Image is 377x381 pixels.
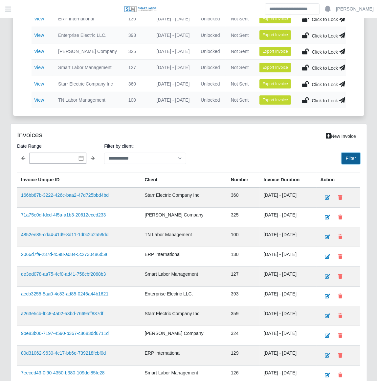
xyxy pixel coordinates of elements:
[260,267,317,287] td: [DATE] - [DATE]
[21,252,107,257] a: 2066d7fa-237d-4598-a084-5c2730486d5a
[342,153,360,164] button: Filter
[21,291,108,296] a: aecb3255-5aa0-4c83-ad85-0246a44b1621
[34,97,44,103] a: View
[123,60,151,76] td: 127
[17,142,99,150] label: Date Range
[260,247,317,267] td: [DATE] - [DATE]
[151,92,195,108] td: [DATE] - [DATE]
[312,33,338,38] span: Click to Lock
[227,247,260,267] td: 130
[21,331,109,336] a: 9be83b06-7197-4590-b367-c8683dd6711d
[34,81,44,87] a: View
[17,131,154,139] h4: Invoices
[195,43,226,59] td: Unlocked
[21,212,106,217] a: 71a75e0d-fdcd-4f5a-a1b3-20612eced233
[34,16,44,21] a: View
[227,227,260,247] td: 100
[226,11,255,27] td: Not Sent
[312,98,338,103] span: Click to Lock
[123,11,151,27] td: 130
[317,172,360,188] th: Action
[260,326,317,346] td: [DATE] - [DATE]
[260,306,317,326] td: [DATE] - [DATE]
[124,6,157,13] img: SLM Logo
[141,306,227,326] td: Starr Electric Company Inc
[53,60,123,76] td: Smart Labor Management
[141,208,227,227] td: [PERSON_NAME] Company
[141,326,227,346] td: [PERSON_NAME] Company
[141,172,227,188] th: Client
[21,350,106,356] a: 80d31062-9630-4c17-bb6e-739218fcbf0d
[227,346,260,366] td: 129
[227,188,260,208] td: 360
[21,271,106,277] a: de3ed078-aa75-4cf0-ad41-758cbf2068b3
[226,27,255,43] td: Not Sent
[141,267,227,287] td: Smart Labor Management
[260,287,317,306] td: [DATE] - [DATE]
[53,11,123,27] td: ERP International
[123,43,151,59] td: 325
[21,192,109,198] a: 166bb87b-3222-426c-baa2-47d725bbd4bd
[195,27,226,43] td: Unlocked
[259,79,291,89] button: Export Invoice
[322,131,360,142] a: New Invoice
[265,3,320,15] input: Search
[312,49,338,55] span: Click to Lock
[226,43,255,59] td: Not Sent
[312,82,338,87] span: Click to Lock
[141,247,227,267] td: ERP International
[227,287,260,306] td: 393
[195,76,226,92] td: Unlocked
[151,60,195,76] td: [DATE] - [DATE]
[259,14,291,23] button: Export Invoice
[226,60,255,76] td: Not Sent
[312,17,338,22] span: Click to Lock
[34,33,44,38] a: View
[21,232,108,237] a: 4852ee85-cda4-41d9-8d11-1d0c2b2a59dd
[259,63,291,72] button: Export Invoice
[123,27,151,43] td: 393
[21,311,103,316] a: a263e5cb-f0c8-4a02-a3bd-7669aff837df
[17,172,141,188] th: Invoice Unique ID
[259,30,291,39] button: Export Invoice
[141,346,227,366] td: ERP International
[151,76,195,92] td: [DATE] - [DATE]
[226,92,255,108] td: Not Sent
[195,92,226,108] td: Unlocked
[123,76,151,92] td: 360
[151,27,195,43] td: [DATE] - [DATE]
[259,95,291,105] button: Export Invoice
[227,208,260,227] td: 325
[53,43,123,59] td: [PERSON_NAME] Company
[53,27,123,43] td: Enterprise Electric LLC.
[141,227,227,247] td: TN Labor Management
[141,188,227,208] td: Starr Electric Company Inc
[151,43,195,59] td: [DATE] - [DATE]
[195,11,226,27] td: Unlocked
[53,92,123,108] td: TN Labor Management
[259,47,291,56] button: Export Invoice
[260,208,317,227] td: [DATE] - [DATE]
[312,65,338,71] span: Click to Lock
[227,172,260,188] th: Number
[123,92,151,108] td: 100
[227,306,260,326] td: 359
[53,76,123,92] td: Starr Electric Company Inc
[21,370,105,375] a: 7eeced43-0f90-4350-b380-109dcf85fe28
[227,326,260,346] td: 324
[34,49,44,54] a: View
[260,172,317,188] th: Invoice Duration
[151,11,195,27] td: [DATE] - [DATE]
[260,188,317,208] td: [DATE] - [DATE]
[195,60,226,76] td: Unlocked
[260,227,317,247] td: [DATE] - [DATE]
[227,267,260,287] td: 127
[34,65,44,70] a: View
[260,346,317,366] td: [DATE] - [DATE]
[141,287,227,306] td: Enterprise Electric LLC.
[104,142,186,150] label: Filter by client:
[336,6,374,13] a: [PERSON_NAME]
[226,76,255,92] td: Not Sent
